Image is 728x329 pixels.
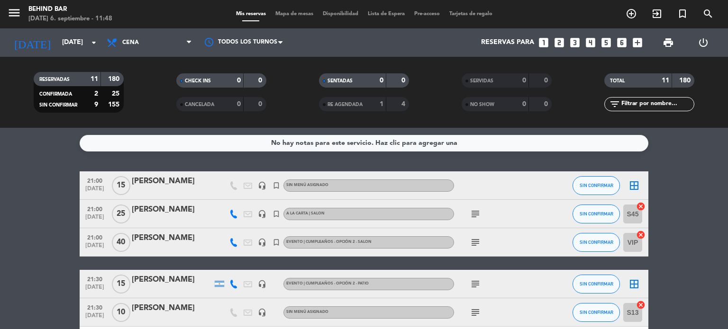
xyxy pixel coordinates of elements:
strong: 2 [94,90,98,97]
span: SIN CONFIRMAR [580,183,613,188]
i: subject [470,307,481,318]
span: 40 [112,233,130,252]
i: cancel [636,230,646,240]
strong: 0 [544,77,550,84]
div: Behind Bar [28,5,112,14]
span: CANCELADA [185,102,214,107]
span: SIN CONFIRMAR [580,211,613,216]
span: CONFIRMADA [39,92,72,97]
i: turned_in_not [272,238,281,247]
div: [DATE] 6. septiembre - 11:48 [28,14,112,24]
span: Cena [122,39,139,46]
i: cancel [636,202,646,211]
span: [DATE] [83,214,107,225]
span: Disponibilidad [318,11,363,17]
i: border_all [628,180,640,191]
button: SIN CONFIRMAR [573,176,620,195]
span: [DATE] [83,284,107,295]
strong: 4 [401,101,407,107]
i: cancel [636,300,646,310]
span: SENTADAS [328,79,353,83]
span: Lista de Espera [363,11,409,17]
strong: 0 [237,101,241,107]
strong: 180 [108,76,121,82]
i: menu [7,6,21,20]
i: add_box [631,36,644,49]
span: NO SHOW [470,102,494,107]
span: SIN CONFIRMAR [580,310,613,315]
div: [PERSON_NAME] [132,232,212,244]
span: 25 [112,205,130,223]
strong: 0 [522,101,526,107]
i: subject [470,278,481,290]
i: turned_in_not [272,181,281,190]
strong: 9 [94,101,98,108]
i: subject [470,237,481,248]
i: exit_to_app [651,8,663,19]
i: power_settings_new [698,37,709,48]
i: add_circle_outline [626,8,637,19]
i: search [702,8,714,19]
strong: 0 [522,77,526,84]
i: subject [470,208,481,220]
i: looks_6 [616,36,628,49]
strong: 180 [679,77,692,84]
i: border_all [628,278,640,290]
i: looks_5 [600,36,612,49]
span: 10 [112,303,130,322]
i: headset_mic [258,280,266,288]
i: [DATE] [7,32,57,53]
i: headset_mic [258,210,266,218]
div: [PERSON_NAME] [132,204,212,216]
div: [PERSON_NAME] [132,274,212,286]
span: EVENTO | Cumpleaños - Opción 2 - PATIO [286,282,369,285]
span: Tarjetas de regalo [445,11,497,17]
i: looks_4 [584,36,597,49]
div: [PERSON_NAME] [132,302,212,314]
span: 15 [112,275,130,293]
span: Pre-acceso [409,11,445,17]
span: 21:00 [83,203,107,214]
strong: 0 [237,77,241,84]
span: Reservas para [481,39,534,46]
button: menu [7,6,21,23]
i: looks_3 [569,36,581,49]
span: SIN CONFIRMAR [580,240,613,245]
span: TOTAL [610,79,625,83]
i: headset_mic [258,308,266,317]
span: SERVIDAS [470,79,493,83]
i: headset_mic [258,181,266,190]
i: looks_two [553,36,565,49]
strong: 25 [112,90,121,97]
strong: 155 [108,101,121,108]
button: SIN CONFIRMAR [573,205,620,223]
i: arrow_drop_down [88,37,100,48]
span: SIN CONFIRMAR [39,103,77,107]
span: 21:00 [83,175,107,186]
span: 15 [112,176,130,195]
div: LOG OUT [686,28,721,57]
span: [DATE] [83,242,107,253]
span: A LA CARTA | SALON [286,212,325,215]
div: No hay notas para este servicio. Haz clic para agregar una [271,138,457,149]
strong: 0 [380,77,383,84]
i: headset_mic [258,238,266,247]
span: CHECK INS [185,79,211,83]
strong: 0 [401,77,407,84]
strong: 0 [258,101,264,107]
strong: 0 [544,101,550,107]
span: RE AGENDADA [328,102,363,107]
button: SIN CONFIRMAR [573,275,620,293]
span: EVENTO | Cumpleaños - Opción 2 - SALON [286,240,372,244]
button: SIN CONFIRMAR [573,303,620,322]
i: filter_list [609,98,620,110]
strong: 1 [380,101,383,107]
i: turned_in_not [677,8,688,19]
span: print [663,37,674,48]
span: RESERVADAS [39,77,70,82]
span: 21:30 [83,273,107,284]
i: turned_in_not [272,210,281,218]
strong: 0 [258,77,264,84]
div: [PERSON_NAME] [132,175,212,187]
span: 21:00 [83,231,107,242]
